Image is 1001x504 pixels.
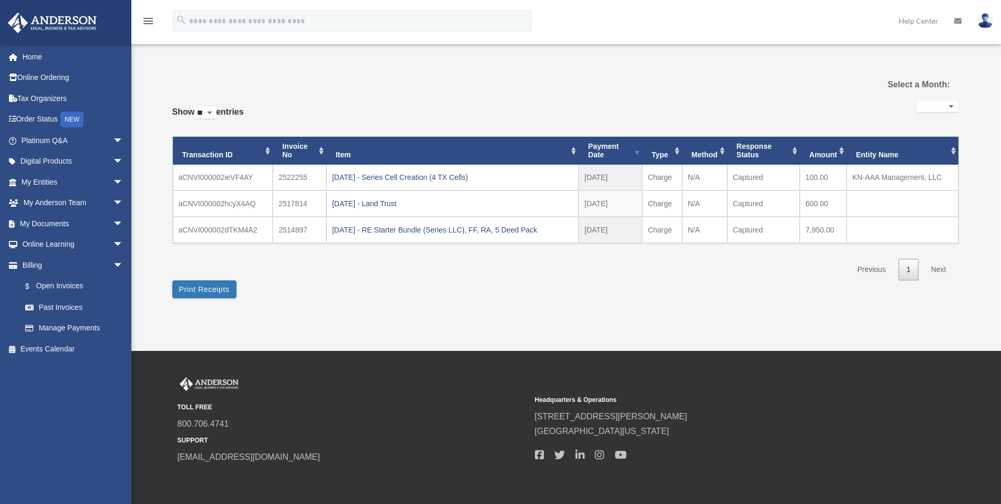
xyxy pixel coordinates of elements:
[178,435,528,446] small: SUPPORT
[977,13,993,28] img: User Pic
[800,217,847,243] td: 7,950.00
[7,193,139,214] a: My Anderson Teamarrow_drop_down
[800,165,847,190] td: 100.00
[7,46,139,67] a: Home
[7,130,139,151] a: Platinum Q&Aarrow_drop_down
[7,338,139,359] a: Events Calendar
[682,190,727,217] td: N/A
[326,137,579,165] th: Item: activate to sort column ascending
[142,18,154,27] a: menu
[173,217,273,243] td: aCNVI000002dTKM4A2
[727,190,800,217] td: Captured
[273,190,326,217] td: 2517814
[800,137,847,165] th: Amount: activate to sort column ascending
[113,255,134,276] span: arrow_drop_down
[579,190,642,217] td: [DATE]
[332,196,573,211] div: [DATE] - Land Trust
[332,170,573,185] div: [DATE] - Series Cell Creation (4 TX Cells)
[847,137,958,165] th: Entity Name: activate to sort column ascending
[7,255,139,276] a: Billingarrow_drop_down
[682,217,727,243] td: N/A
[273,137,326,165] th: Invoice No: activate to sort column ascending
[15,276,139,297] a: $Open Invoices
[535,427,669,436] a: [GEOGRAPHIC_DATA][US_STATE]
[273,217,326,243] td: 2514897
[899,259,919,280] a: 1
[113,130,134,152] span: arrow_drop_down
[7,67,139,88] a: Online Ordering
[535,395,885,406] small: Headquarters & Operations
[113,172,134,193] span: arrow_drop_down
[60,112,84,127] div: NEW
[682,165,727,190] td: N/A
[642,137,682,165] th: Type: activate to sort column ascending
[173,190,273,217] td: aCNVI000002hcyX4AQ
[113,213,134,235] span: arrow_drop_down
[113,151,134,173] span: arrow_drop_down
[332,223,573,237] div: [DATE] - RE Starter Bundle (Series LLC), FF, RA, 5 Deed Pack
[7,109,139,130] a: Order StatusNEW
[178,377,241,391] img: Anderson Advisors Platinum Portal
[579,165,642,190] td: [DATE]
[194,107,216,119] select: Showentries
[15,318,139,339] a: Manage Payments
[113,234,134,256] span: arrow_drop_down
[579,137,642,165] th: Payment Date: activate to sort column ascending
[727,165,800,190] td: Captured
[15,297,134,318] a: Past Invoices
[113,193,134,214] span: arrow_drop_down
[178,452,320,461] a: [EMAIL_ADDRESS][DOMAIN_NAME]
[834,77,950,92] label: Select a Month:
[579,217,642,243] td: [DATE]
[800,190,847,217] td: 600.00
[31,280,36,293] span: $
[7,213,139,234] a: My Documentsarrow_drop_down
[7,172,139,193] a: My Entitiesarrow_drop_down
[849,259,893,280] a: Previous
[727,217,800,243] td: Captured
[642,165,682,190] td: Charge
[642,190,682,217] td: Charge
[682,137,727,165] th: Method: activate to sort column ascending
[173,165,273,190] td: aCNVI000002ieVF4AY
[172,105,244,130] label: Show entries
[535,412,687,421] a: [STREET_ADDRESS][PERSON_NAME]
[923,259,954,280] a: Next
[7,151,139,172] a: Digital Productsarrow_drop_down
[847,165,958,190] td: KN-AAA Management, LLC
[176,14,187,26] i: search
[142,15,154,27] i: menu
[178,402,528,413] small: TOLL FREE
[178,419,229,428] a: 800.706.4741
[642,217,682,243] td: Charge
[5,13,100,33] img: Anderson Advisors Platinum Portal
[173,137,273,165] th: Transaction ID: activate to sort column ascending
[727,137,800,165] th: Response Status: activate to sort column ascending
[172,280,236,298] button: Print Receipts
[7,88,139,109] a: Tax Organizers
[7,234,139,255] a: Online Learningarrow_drop_down
[273,165,326,190] td: 2522255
